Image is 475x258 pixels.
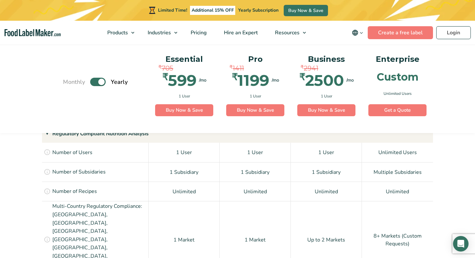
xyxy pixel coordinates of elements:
[90,78,106,86] label: Toggle
[158,7,187,13] span: Limited Time!
[155,104,213,117] a: Buy Now & Save
[362,182,433,201] div: Unlimited
[220,143,291,162] div: 1 User
[272,77,279,84] span: /mo
[301,63,304,71] span: ₹
[199,77,206,84] span: /mo
[149,162,220,182] div: 1 Subsidiary
[368,53,427,65] p: Enterprise
[52,187,97,196] p: Number of Recipes
[189,29,207,36] span: Pricing
[220,162,291,182] div: 1 Subsidiary
[453,236,469,252] div: Open Intercom Messenger
[321,93,332,99] span: 1 User
[222,29,259,36] span: Hire an Expert
[267,21,309,45] a: Resources
[190,6,236,15] span: Additional 15% OFF
[105,29,129,36] span: Products
[362,143,433,162] div: Unlimited Users
[52,149,92,157] p: Number of Users
[284,5,328,16] a: Buy Now & Save
[179,93,190,99] span: 1 User
[362,162,433,182] div: Multiple Subsidaries
[162,73,196,88] div: 599
[226,104,284,117] a: Buy Now & Save
[346,77,354,84] span: /mo
[377,72,418,82] div: Custom
[146,29,172,36] span: Industries
[291,182,362,201] div: Unlimited
[42,125,433,143] div: Regulatory Compliant Nutrition Analysis
[220,182,291,201] div: Unlimited
[238,7,279,13] span: Yearly Subscription
[232,73,269,88] div: 1199
[158,63,162,71] span: ₹
[304,63,318,73] span: 2941
[139,21,181,45] a: Industries
[149,143,220,162] div: 1 User
[232,73,238,82] span: ₹
[368,26,433,39] a: Create a free label
[149,182,220,201] div: Unlimited
[291,162,362,182] div: 1 Subsidiary
[182,21,214,45] a: Pricing
[436,26,471,39] a: Login
[297,53,355,65] p: Business
[368,104,427,117] a: Get a Quote
[297,104,355,117] a: Buy Now & Save
[291,143,362,162] div: 1 User
[233,63,244,73] span: 1411
[299,73,344,88] div: 2500
[162,73,168,82] span: ₹
[273,29,300,36] span: Resources
[229,63,233,71] span: ₹
[162,63,173,73] span: 705
[226,53,284,65] p: Pro
[155,53,213,65] p: Essential
[63,78,85,86] span: Monthly
[99,21,138,45] a: Products
[216,21,265,45] a: Hire an Expert
[52,168,106,176] p: Number of Subsidaries
[299,73,305,82] span: ₹
[111,78,128,86] span: Yearly
[250,93,261,99] span: 1 User
[384,91,412,96] span: Unlimited Users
